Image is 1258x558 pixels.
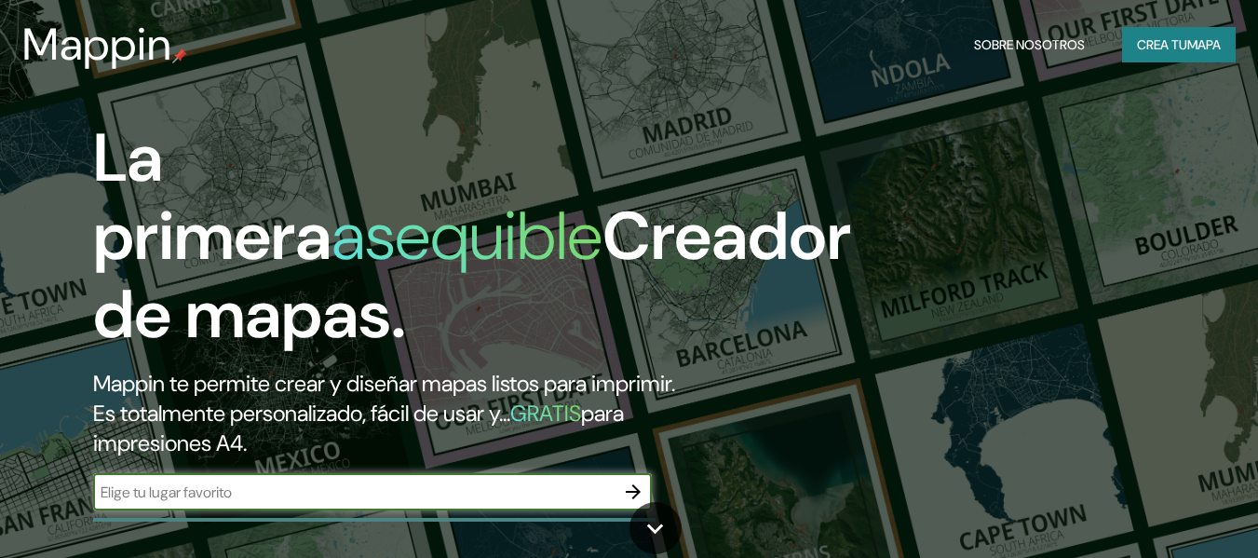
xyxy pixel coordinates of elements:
[1137,36,1187,53] font: Crea tu
[331,193,602,279] font: asequible
[1187,36,1221,53] font: mapa
[967,27,1092,62] button: Sobre nosotros
[93,193,851,358] font: Creador de mapas.
[510,399,581,428] font: GRATIS
[22,15,172,74] font: Mappin
[93,115,331,279] font: La primera
[93,399,510,428] font: Es totalmente personalizado, fácil de usar y...
[93,369,675,398] font: Mappin te permite crear y diseñar mapas listos para imprimir.
[172,48,187,63] img: pin de mapeo
[974,36,1085,53] font: Sobre nosotros
[93,482,615,503] input: Elige tu lugar favorito
[93,399,624,457] font: para impresiones A4.
[1122,27,1236,62] button: Crea tumapa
